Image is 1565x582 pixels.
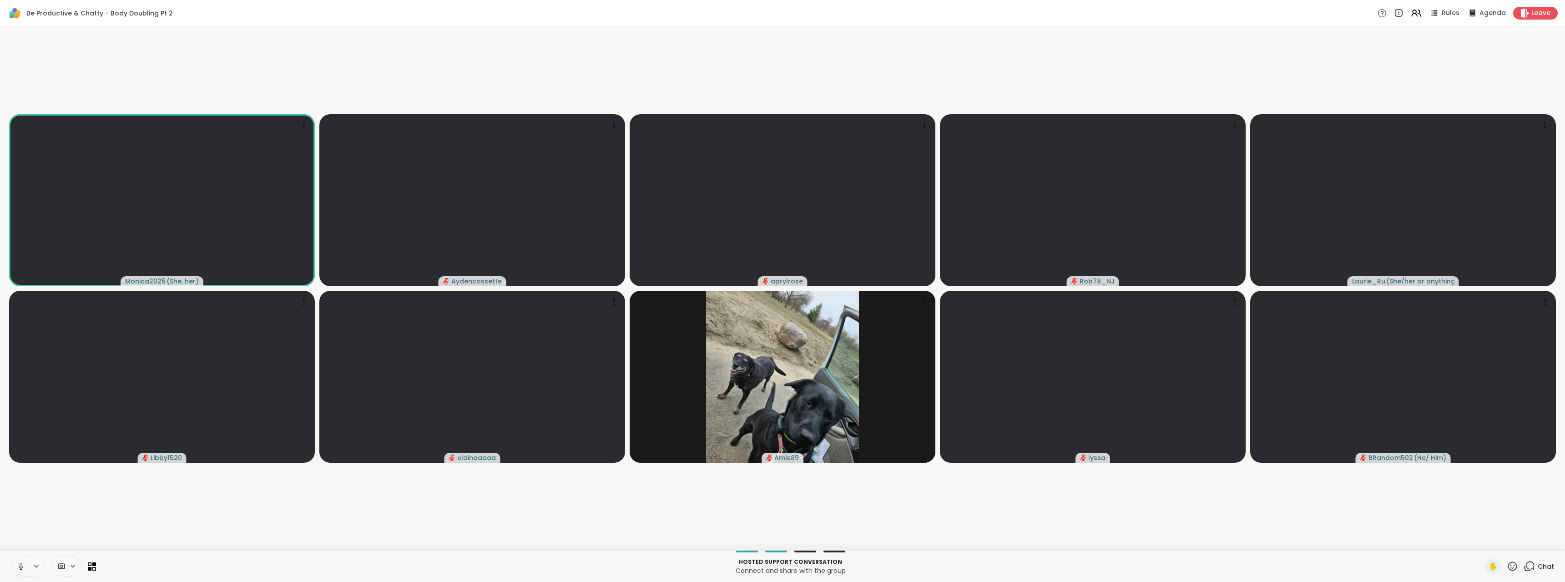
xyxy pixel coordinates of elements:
[762,278,769,284] span: audio-muted
[167,277,199,286] span: ( She, her )
[1360,455,1367,461] span: audio-muted
[774,453,799,462] span: Amie89
[1080,277,1115,286] span: Rob78_NJ
[771,277,803,286] span: aprylrose
[1538,562,1554,571] span: Chat
[449,455,455,461] span: audio-muted
[101,566,1479,575] p: Connect and share with the group
[1479,9,1506,18] span: Agenda
[443,278,449,284] span: audio-muted
[151,453,182,462] span: Libby1520
[1414,453,1446,462] span: ( He/ Him )
[142,455,149,461] span: audio-muted
[451,277,502,286] span: Aydencossette
[1531,9,1550,18] span: Leave
[101,558,1479,566] p: Hosted support conversation
[1352,277,1385,286] span: Laurie_Ru
[1088,453,1106,462] span: lyssa
[1386,277,1454,286] span: ( She/her or anything else )
[1442,9,1459,18] span: Rules
[1489,561,1498,572] span: ✋
[766,455,772,461] span: audio-muted
[125,277,166,286] span: Monica2025
[1071,278,1078,284] span: audio-muted
[1080,455,1086,461] span: audio-muted
[26,9,173,18] span: Be Productive & Chatty - Body Doubling Pt 2
[1368,453,1413,462] span: BRandom502
[706,291,859,463] img: Amie89
[7,5,23,21] img: ShareWell Logomark
[457,453,496,462] span: elainaaaaa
